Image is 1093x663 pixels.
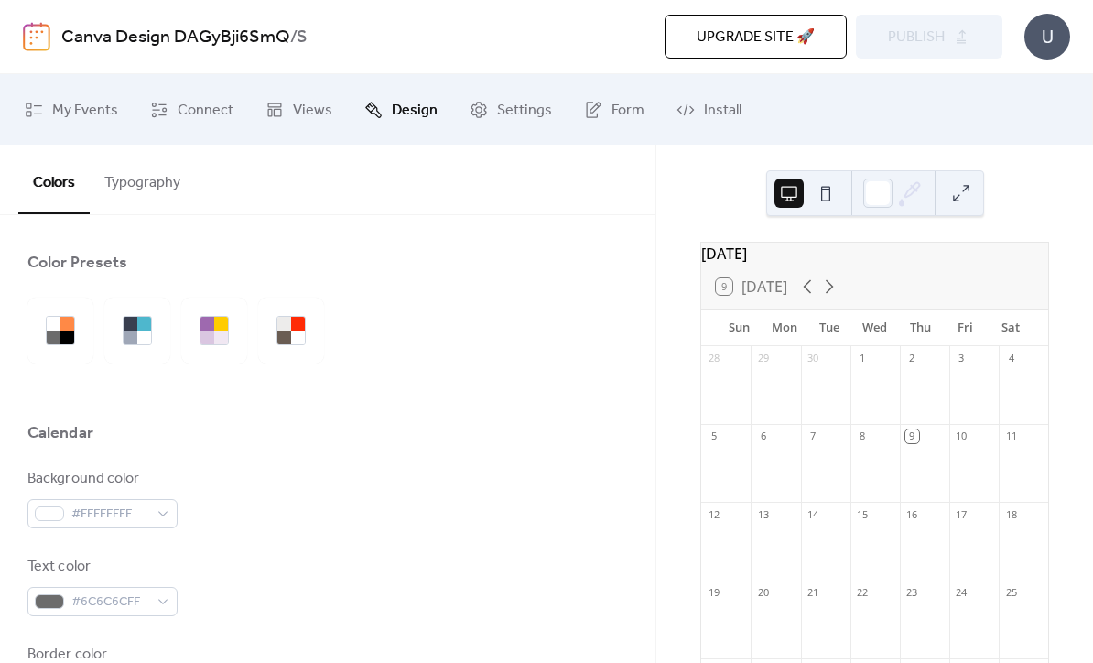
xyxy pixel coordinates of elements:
[852,310,898,346] div: Wed
[290,20,297,55] b: /
[18,145,90,214] button: Colors
[856,352,870,365] div: 1
[1004,586,1018,600] div: 25
[701,243,1048,265] div: [DATE]
[905,352,919,365] div: 2
[456,82,566,137] a: Settings
[707,586,720,600] div: 19
[61,20,290,55] a: Canva Design DAGyBji6SmQ
[11,82,132,137] a: My Events
[178,96,233,125] span: Connect
[707,352,720,365] div: 28
[716,310,762,346] div: Sun
[1004,352,1018,365] div: 4
[27,252,127,274] div: Color Presets
[697,27,815,49] span: Upgrade site 🚀
[806,586,820,600] div: 21
[756,352,770,365] div: 29
[71,592,148,614] span: #6C6C6CFF
[351,82,451,137] a: Design
[297,20,308,55] b: S
[392,96,438,125] span: Design
[293,96,332,125] span: Views
[570,82,658,137] a: Form
[955,429,969,443] div: 10
[23,22,50,51] img: logo
[955,507,969,521] div: 17
[762,310,807,346] div: Mon
[27,422,93,444] div: Calendar
[756,586,770,600] div: 20
[663,82,755,137] a: Install
[856,429,870,443] div: 8
[27,468,174,490] div: Background color
[1004,507,1018,521] div: 18
[52,96,118,125] span: My Events
[905,429,919,443] div: 9
[897,310,943,346] div: Thu
[707,507,720,521] div: 12
[707,429,720,443] div: 5
[806,352,820,365] div: 30
[905,507,919,521] div: 16
[856,507,870,521] div: 15
[611,96,644,125] span: Form
[806,429,820,443] div: 7
[71,504,148,526] span: #FFFFFFFF
[856,586,870,600] div: 22
[665,15,847,59] button: Upgrade site 🚀
[90,145,195,212] button: Typography
[955,352,969,365] div: 3
[704,96,741,125] span: Install
[756,429,770,443] div: 6
[806,507,820,521] div: 14
[497,96,552,125] span: Settings
[988,310,1033,346] div: Sat
[943,310,989,346] div: Fri
[955,586,969,600] div: 24
[756,507,770,521] div: 13
[27,556,174,578] div: Text color
[252,82,346,137] a: Views
[1004,429,1018,443] div: 11
[806,310,852,346] div: Tue
[136,82,247,137] a: Connect
[905,586,919,600] div: 23
[1024,14,1070,60] div: U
